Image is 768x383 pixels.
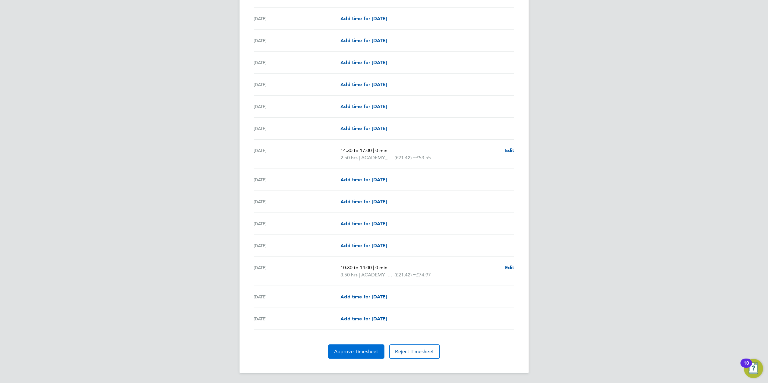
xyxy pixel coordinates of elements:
span: £53.55 [416,155,431,160]
a: Add time for [DATE] [340,59,387,66]
span: 10:30 to 14:00 [340,265,372,270]
div: [DATE] [254,220,341,227]
a: Add time for [DATE] [340,15,387,22]
span: | [373,148,374,153]
span: (£21.42) = [394,155,416,160]
a: Add time for [DATE] [340,198,387,205]
div: [DATE] [254,15,341,22]
span: Add time for [DATE] [340,16,387,21]
div: [DATE] [254,125,341,132]
div: [DATE] [254,293,341,300]
span: Add time for [DATE] [340,60,387,65]
span: 0 min [375,265,387,270]
button: Open Resource Center, 10 new notifications [744,359,763,378]
div: [DATE] [254,59,341,66]
span: 3.50 hrs [340,272,358,278]
div: [DATE] [254,37,341,44]
button: Approve Timesheet [328,344,384,359]
span: (£21.42) = [394,272,416,278]
div: [DATE] [254,103,341,110]
a: Add time for [DATE] [340,220,387,227]
button: Reject Timesheet [389,344,440,359]
a: Add time for [DATE] [340,37,387,44]
a: Edit [505,147,514,154]
span: ACADEMY_PT_PHYSIO [361,271,394,279]
a: Add time for [DATE] [340,176,387,183]
a: Add time for [DATE] [340,103,387,110]
div: [DATE] [254,176,341,183]
span: Approve Timesheet [334,349,378,355]
span: Add time for [DATE] [340,177,387,182]
div: [DATE] [254,315,341,322]
span: 2.50 hrs [340,155,358,160]
span: Edit [505,148,514,153]
span: 0 min [375,148,387,153]
a: Edit [505,264,514,271]
span: Add time for [DATE] [340,294,387,300]
a: Add time for [DATE] [340,293,387,300]
span: Add time for [DATE] [340,38,387,43]
span: Edit [505,265,514,270]
span: Add time for [DATE] [340,126,387,131]
span: Add time for [DATE] [340,82,387,87]
span: £74.97 [416,272,431,278]
span: Add time for [DATE] [340,243,387,248]
a: Add time for [DATE] [340,125,387,132]
span: 14:30 to 17:00 [340,148,372,153]
a: Add time for [DATE] [340,81,387,88]
span: Add time for [DATE] [340,104,387,109]
span: Reject Timesheet [395,349,434,355]
div: [DATE] [254,198,341,205]
a: Add time for [DATE] [340,242,387,249]
div: [DATE] [254,242,341,249]
div: [DATE] [254,81,341,88]
span: ACADEMY_PT_PHYSIO [361,154,394,161]
span: Add time for [DATE] [340,316,387,322]
span: Add time for [DATE] [340,221,387,226]
span: Add time for [DATE] [340,199,387,204]
div: 10 [744,363,749,371]
div: [DATE] [254,147,341,161]
span: | [359,272,360,278]
span: | [373,265,374,270]
a: Add time for [DATE] [340,315,387,322]
span: | [359,155,360,160]
div: [DATE] [254,264,341,279]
